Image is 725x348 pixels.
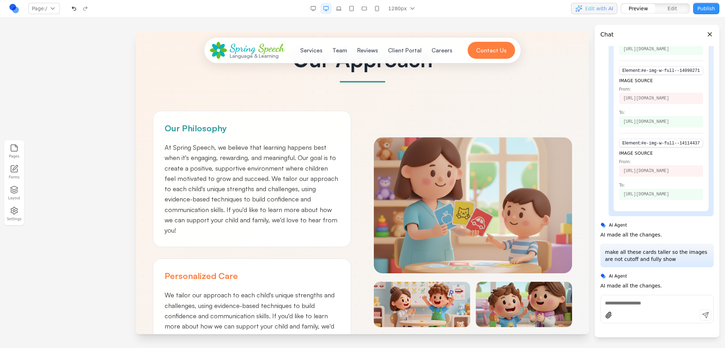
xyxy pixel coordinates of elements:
[28,3,60,14] button: Page:/
[384,3,421,14] button: 1280px
[668,5,677,12] span: Edit
[619,66,703,75] span: Element:
[619,86,703,92] span: From:
[340,250,436,296] img: Professional speech therapy office with modern equipment
[619,110,703,115] span: To:
[619,78,703,84] div: Image Source
[29,259,199,309] span: We tailor our approach to each child's unique strengths and challenges, using evidence-based tech...
[619,139,703,147] span: Element:
[619,150,703,156] div: Image Source
[619,189,703,200] span: [URL][DOMAIN_NAME]
[320,3,332,14] button: Desktop
[371,3,383,14] button: Mobile
[6,163,22,181] a: Forms
[619,116,703,127] span: [URL][DOMAIN_NAME]
[619,159,703,165] span: From:
[6,205,22,223] button: Settings
[571,3,617,14] button: Edit with AI
[136,32,589,334] iframe: Preview
[308,3,319,14] button: Desktop Wide
[600,231,662,238] p: AI made all the changes.
[641,68,700,73] span: # e-img-w-full--14090271
[693,3,719,14] button: Publish
[619,93,703,104] span: [URL][DOMAIN_NAME]
[706,30,714,38] button: Close panel
[605,249,709,263] p: make all these cards taller so the images are not cutoff and fully show
[346,3,357,14] button: Tablet
[585,5,613,12] span: Edit with AI
[619,165,703,177] span: [URL][DOMAIN_NAME]
[619,182,703,188] span: To:
[359,3,370,14] button: Mobile Landscape
[6,142,22,160] button: Pages
[600,222,714,228] div: AI Agent
[641,141,700,146] span: # e-img-w-full--14114437
[238,106,436,242] img: Speech therapist working with child using colorful communication cards
[600,30,613,39] h3: Chat
[619,44,703,55] span: [URL][DOMAIN_NAME]
[600,282,662,289] p: AI made all the changes.
[6,184,22,202] button: Layout
[600,273,714,279] div: AI Agent
[333,3,344,14] button: Laptop
[238,250,334,296] img: Happy child celebrating progress in speech therapy session
[629,5,648,12] span: Preview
